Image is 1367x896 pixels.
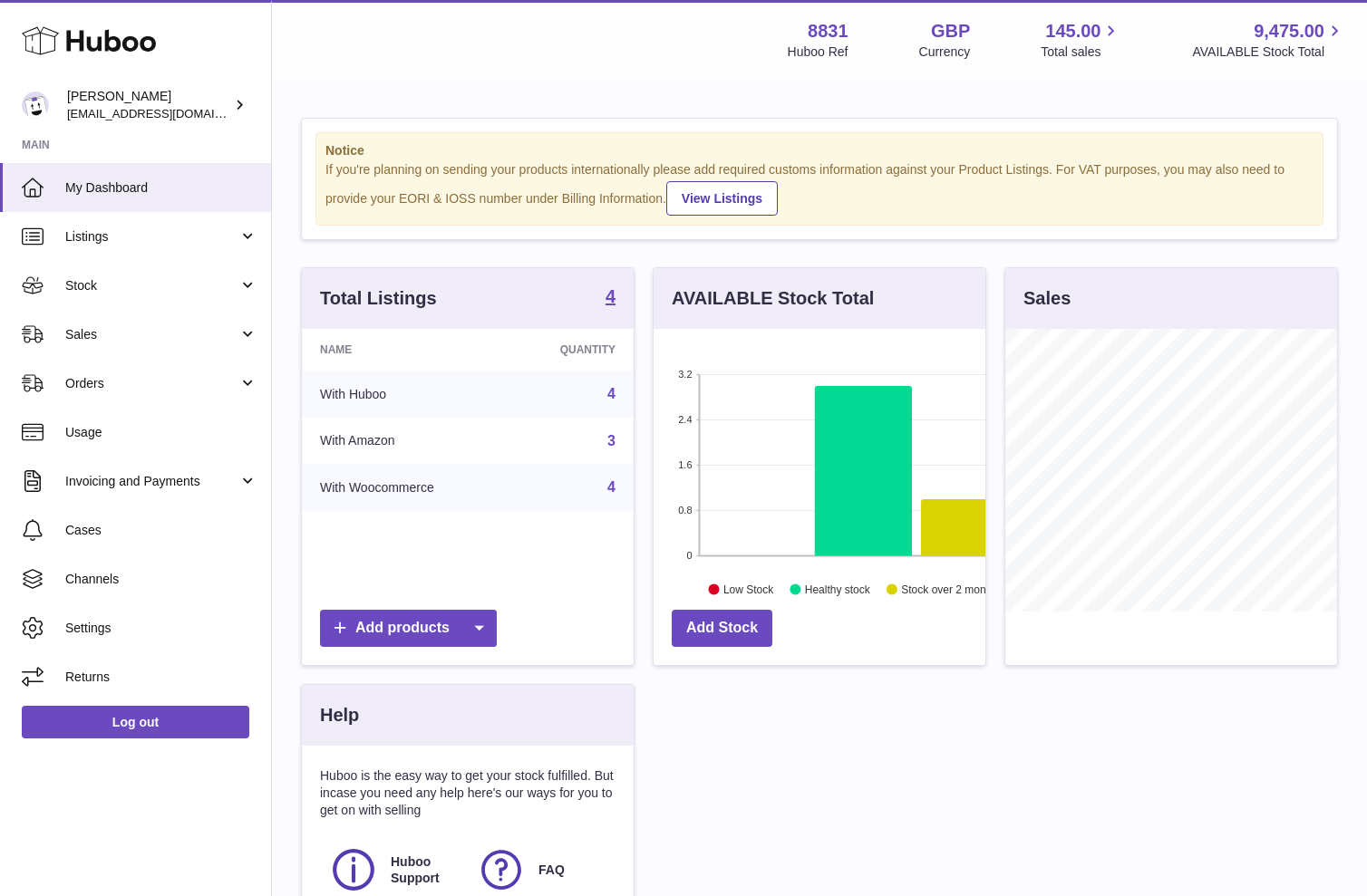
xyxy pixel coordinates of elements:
[678,505,692,515] text: 0.8
[1192,43,1345,61] span: AVAILABLE Stock Total
[302,371,508,418] td: With Huboo
[391,853,457,888] span: Huboo Support
[65,326,238,343] span: Sales
[320,703,359,727] h3: Help
[65,228,238,246] span: Listings
[678,459,692,470] text: 1.6
[805,583,871,595] text: Healthy stock
[1254,19,1324,43] span: 9,475.00
[65,571,257,588] span: Channels
[606,287,616,305] strong: 4
[538,862,565,879] span: FAQ
[672,286,874,311] h3: AVAILABLE Stock Total
[808,19,848,43] strong: 8831
[65,179,257,197] span: My Dashboard
[302,418,508,465] td: With Amazon
[1192,19,1345,61] a: 9,475.00 AVAILABLE Stock Total
[320,286,437,311] h3: Total Listings
[1045,19,1100,43] span: 145.00
[67,106,267,120] span: [EMAIL_ADDRESS][DOMAIN_NAME]
[65,669,257,686] span: Returns
[325,161,1314,216] div: If you're planning on sending your products internationally please add required customs informati...
[329,845,459,894] a: Huboo Support
[65,473,238,490] span: Invoicing and Payments
[1041,43,1121,61] span: Total sales
[686,550,692,561] text: 0
[22,92,49,119] img: rob@themysteryagency.com
[67,88,230,122] div: [PERSON_NAME]
[678,414,692,425] text: 2.4
[678,369,692,380] text: 3.2
[65,277,238,294] span: Stock
[302,464,508,511] td: With Woocommerce
[788,43,848,61] div: Huboo Ref
[919,43,971,61] div: Currency
[606,287,616,309] a: 4
[65,375,238,392] span: Orders
[325,142,1314,159] strong: Notice
[477,845,606,894] a: FAQ
[65,620,257,637] span: Settings
[320,610,497,647] a: Add products
[666,181,778,216] a: View Listings
[65,522,257,539] span: Cases
[302,329,508,371] th: Name
[672,610,772,647] a: Add Stock
[22,706,249,738] a: Log out
[1023,286,1071,311] h3: Sales
[901,583,1000,595] text: Stock over 2 months
[723,583,774,595] text: Low Stock
[607,386,616,401] a: 4
[508,329,634,371] th: Quantity
[320,767,616,819] p: Huboo is the easy way to get your stock fulfilled. But incase you need any help here's our ways f...
[931,19,970,43] strong: GBP
[65,424,257,441] span: Usage
[607,433,616,448] a: 3
[607,479,616,495] a: 4
[1041,19,1121,61] a: 145.00 Total sales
